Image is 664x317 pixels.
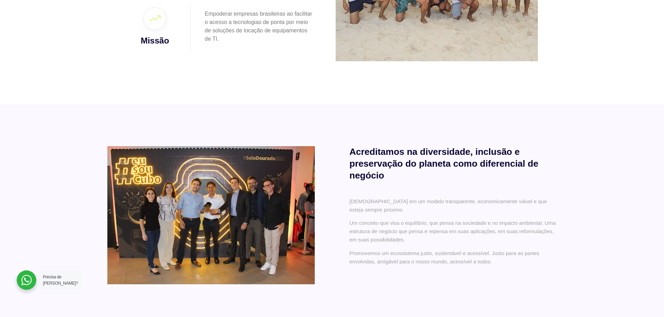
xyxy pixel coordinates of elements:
p: Um conceito que visa o equilíbrio, que pensa na sociedade e no impacto ambiental. Uma estrutura d... [350,219,557,244]
div: Widget de chat [629,284,664,317]
span: Empoderar empresas brasileiras ao facilitar o acesso a tecnologias de ponta por meio de soluções ... [205,11,312,42]
p: Promovemos um ecossistema justo, sustentável e acessível. Justo para as partes envolvidas, amigáv... [350,249,557,266]
h3: Missão [128,34,182,47]
span: Precisa de [PERSON_NAME]? [43,275,78,286]
p: [DEMOGRAPHIC_DATA] em um modelo transparente, economicamente viável e que esteja sempre próximo. [350,197,557,214]
iframe: Chat Widget [629,284,664,317]
h2: Acreditamos na diversidade, inclusão e preservação do planeta como diferencial de negócio [350,146,557,181]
